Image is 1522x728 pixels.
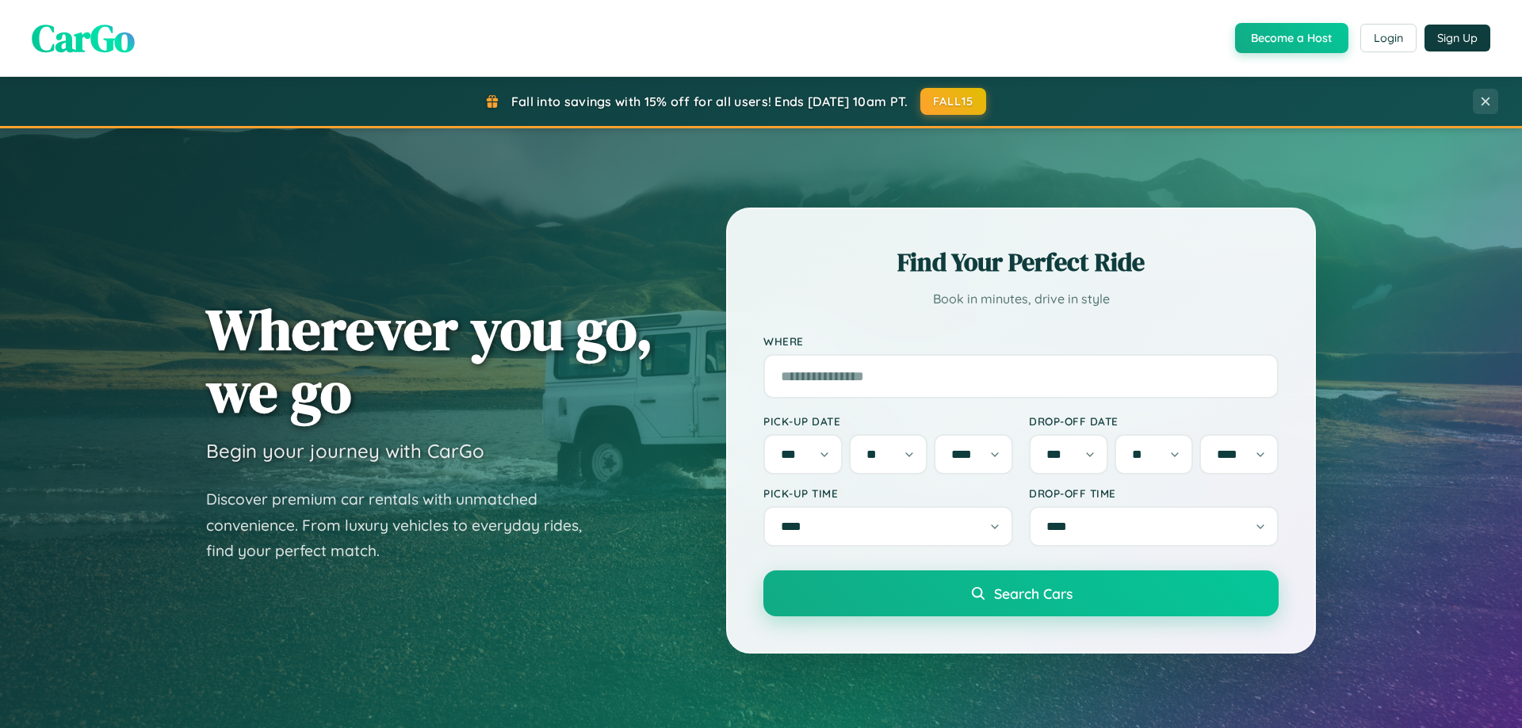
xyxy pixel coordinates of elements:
h3: Begin your journey with CarGo [206,439,484,463]
button: Sign Up [1424,25,1490,51]
label: Drop-off Date [1029,414,1279,428]
button: FALL15 [920,88,987,115]
span: Search Cars [994,585,1073,602]
button: Become a Host [1235,23,1348,53]
h1: Wherever you go, we go [206,298,653,423]
label: Pick-up Time [763,486,1013,500]
label: Pick-up Date [763,414,1013,428]
span: CarGo [32,12,135,64]
span: Fall into savings with 15% off for all users! Ends [DATE] 10am PT. [511,93,908,109]
label: Drop-off Time [1029,486,1279,500]
h2: Find Your Perfect Ride [763,245,1279,280]
p: Discover premium car rentals with unmatched convenience. From luxury vehicles to everyday rides, ... [206,486,602,564]
p: Book in minutes, drive in style [763,288,1279,311]
button: Login [1360,24,1417,52]
label: Where [763,334,1279,348]
button: Search Cars [763,570,1279,616]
